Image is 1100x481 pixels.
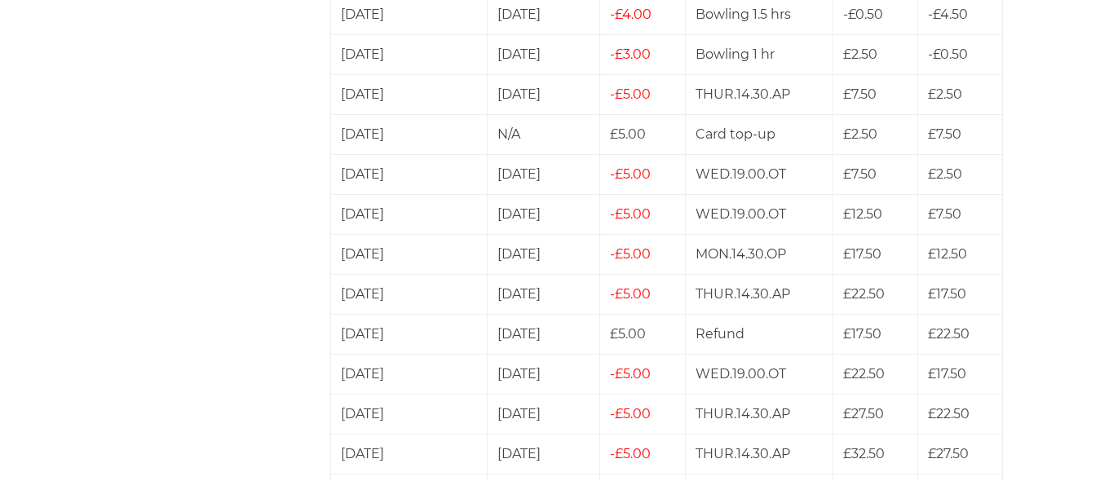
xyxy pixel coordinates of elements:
span: £22.50 [928,326,970,342]
td: [DATE] [330,434,487,474]
span: £5.00 [610,206,651,222]
span: £27.50 [843,406,884,421]
td: [DATE] [487,354,599,394]
td: [DATE] [487,154,599,194]
span: -£0.50 [843,7,883,22]
td: [DATE] [330,314,487,354]
span: £2.50 [928,166,962,182]
span: £7.50 [928,206,961,222]
span: £22.50 [928,406,970,421]
td: [DATE] [330,354,487,394]
span: £17.50 [928,286,966,302]
td: [DATE] [330,234,487,274]
span: £17.50 [843,246,881,262]
td: [DATE] [487,274,599,314]
td: THUR.14.30.AP [685,74,833,114]
td: [DATE] [487,234,599,274]
td: Card top-up [685,114,833,154]
td: [DATE] [487,34,599,74]
span: £22.50 [843,286,885,302]
span: -£4.50 [928,7,968,22]
span: £5.00 [610,446,651,461]
span: £5.00 [610,366,651,382]
td: [DATE] [330,194,487,234]
span: £7.50 [843,86,877,102]
span: £27.50 [928,446,969,461]
td: N/A [487,114,599,154]
span: £5.00 [610,326,646,342]
td: Bowling 1 hr [685,34,833,74]
span: £5.00 [610,126,646,142]
td: [DATE] [330,394,487,434]
span: £2.50 [843,126,877,142]
span: £22.50 [843,366,885,382]
td: [DATE] [330,74,487,114]
span: £7.50 [843,166,877,182]
span: £3.00 [610,46,651,62]
span: £12.50 [843,206,882,222]
td: [DATE] [487,394,599,434]
td: MON.14.30.OP [685,234,833,274]
td: WED.19.00.OT [685,154,833,194]
span: £5.00 [610,406,651,421]
td: THUR.14.30.AP [685,274,833,314]
td: WED.19.00.OT [685,354,833,394]
span: -£0.50 [928,46,968,62]
span: £17.50 [928,366,966,382]
td: [DATE] [330,114,487,154]
td: [DATE] [487,74,599,114]
td: THUR.14.30.AP [685,434,833,474]
span: £12.50 [928,246,967,262]
span: £5.00 [610,286,651,302]
span: £32.50 [843,446,885,461]
span: £2.50 [928,86,962,102]
span: £5.00 [610,86,651,102]
span: £7.50 [928,126,961,142]
td: [DATE] [487,314,599,354]
td: [DATE] [487,194,599,234]
span: £4.00 [610,7,652,22]
span: £5.00 [610,246,651,262]
td: Refund [685,314,833,354]
td: [DATE] [487,434,599,474]
td: [DATE] [330,34,487,74]
span: £5.00 [610,166,651,182]
td: [DATE] [330,274,487,314]
td: [DATE] [330,154,487,194]
td: THUR.14.30.AP [685,394,833,434]
span: £2.50 [843,46,877,62]
td: WED.19.00.OT [685,194,833,234]
span: £17.50 [843,326,881,342]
